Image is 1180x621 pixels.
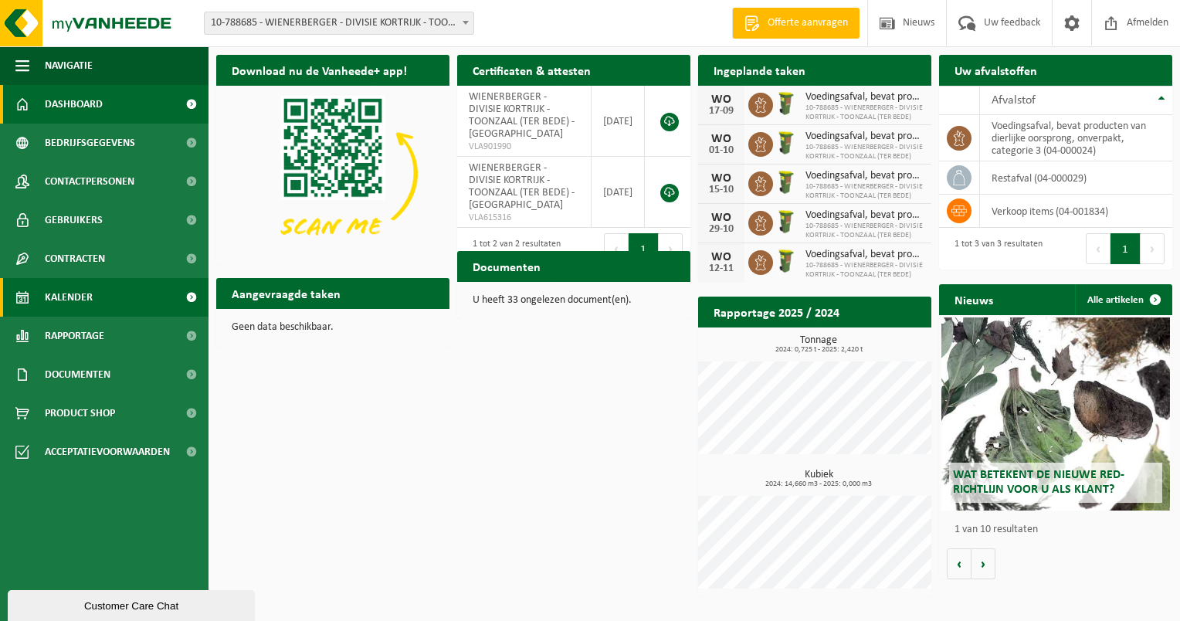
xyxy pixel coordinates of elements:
td: restafval (04-000029) [980,161,1172,195]
span: 2024: 0,725 t - 2025: 2,420 t [706,346,931,354]
p: 1 van 10 resultaten [955,524,1165,535]
p: U heeft 33 ongelezen document(en). [473,295,675,306]
button: 1 [1110,233,1141,264]
button: Next [1141,233,1165,264]
div: WO [706,172,737,185]
img: Download de VHEPlus App [216,86,449,261]
img: WB-0060-HPE-GN-50 [773,169,799,195]
span: Contactpersonen [45,162,134,201]
div: 1 tot 3 van 3 resultaten [947,232,1043,266]
span: Voedingsafval, bevat producten van dierlijke oorsprong, onverpakt, categorie 3 [805,91,924,103]
h2: Download nu de Vanheede+ app! [216,55,422,85]
a: Offerte aanvragen [732,8,860,39]
h2: Aangevraagde taken [216,278,356,308]
button: 1 [629,233,659,264]
td: [DATE] [592,157,645,228]
span: 10-788685 - WIENERBERGER - DIVISIE KORTRIJK - TOONZAAL (TER BEDE) - KORTRIJK [205,12,473,34]
div: 12-11 [706,263,737,274]
span: Acceptatievoorwaarden [45,433,170,471]
span: Kalender [45,278,93,317]
a: Wat betekent de nieuwe RED-richtlijn voor u als klant? [941,317,1170,511]
span: Voedingsafval, bevat producten van dierlijke oorsprong, onverpakt, categorie 3 [805,249,924,261]
img: WB-0060-HPE-GN-50 [773,248,799,274]
span: 2024: 14,660 m3 - 2025: 0,000 m3 [706,480,931,488]
h2: Documenten [457,251,556,281]
span: 10-788685 - WIENERBERGER - DIVISIE KORTRIJK - TOONZAAL (TER BEDE) [805,182,924,201]
div: WO [706,93,737,106]
div: WO [706,212,737,224]
div: WO [706,133,737,145]
span: Contracten [45,239,105,278]
img: WB-0060-HPE-GN-50 [773,90,799,117]
h2: Nieuws [939,284,1009,314]
span: Offerte aanvragen [764,15,852,31]
div: 01-10 [706,145,737,156]
td: [DATE] [592,86,645,157]
a: Alle artikelen [1075,284,1171,315]
img: WB-0060-HPE-GN-50 [773,130,799,156]
span: Bedrijfsgegevens [45,124,135,162]
h3: Tonnage [706,335,931,354]
button: Next [659,233,683,264]
h2: Certificaten & attesten [457,55,606,85]
a: Bekijk rapportage [816,327,930,358]
button: Vorige [947,548,971,579]
span: Navigatie [45,46,93,85]
div: 29-10 [706,224,737,235]
span: Voedingsafval, bevat producten van dierlijke oorsprong, onverpakt, categorie 3 [805,209,924,222]
h2: Ingeplande taken [698,55,821,85]
span: Dashboard [45,85,103,124]
button: Volgende [971,548,995,579]
h2: Uw afvalstoffen [939,55,1053,85]
h3: Kubiek [706,470,931,488]
span: Gebruikers [45,201,103,239]
iframe: chat widget [8,587,258,621]
span: Afvalstof [992,94,1036,107]
span: Documenten [45,355,110,394]
img: WB-0060-HPE-GN-50 [773,209,799,235]
button: Previous [604,233,629,264]
button: Previous [1086,233,1110,264]
span: 10-788685 - WIENERBERGER - DIVISIE KORTRIJK - TOONZAAL (TER BEDE) - KORTRIJK [204,12,474,35]
h2: Rapportage 2025 / 2024 [698,297,855,327]
span: Product Shop [45,394,115,433]
span: Wat betekent de nieuwe RED-richtlijn voor u als klant? [953,469,1124,496]
td: verkoop items (04-001834) [980,195,1172,228]
div: 15-10 [706,185,737,195]
span: 10-788685 - WIENERBERGER - DIVISIE KORTRIJK - TOONZAAL (TER BEDE) [805,222,924,240]
span: 10-788685 - WIENERBERGER - DIVISIE KORTRIJK - TOONZAAL (TER BEDE) [805,103,924,122]
span: Rapportage [45,317,104,355]
span: VLA901990 [469,141,579,153]
p: Geen data beschikbaar. [232,322,434,333]
div: 17-09 [706,106,737,117]
span: Voedingsafval, bevat producten van dierlijke oorsprong, onverpakt, categorie 3 [805,131,924,143]
span: WIENERBERGER - DIVISIE KORTRIJK - TOONZAAL (TER BEDE) - [GEOGRAPHIC_DATA] [469,91,575,140]
span: WIENERBERGER - DIVISIE KORTRIJK - TOONZAAL (TER BEDE) - [GEOGRAPHIC_DATA] [469,162,575,211]
span: 10-788685 - WIENERBERGER - DIVISIE KORTRIJK - TOONZAAL (TER BEDE) [805,261,924,280]
div: WO [706,251,737,263]
div: 1 tot 2 van 2 resultaten [465,232,561,266]
span: 10-788685 - WIENERBERGER - DIVISIE KORTRIJK - TOONZAAL (TER BEDE) [805,143,924,161]
span: Voedingsafval, bevat producten van dierlijke oorsprong, onverpakt, categorie 3 [805,170,924,182]
span: VLA615316 [469,212,579,224]
td: voedingsafval, bevat producten van dierlijke oorsprong, onverpakt, categorie 3 (04-000024) [980,115,1172,161]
